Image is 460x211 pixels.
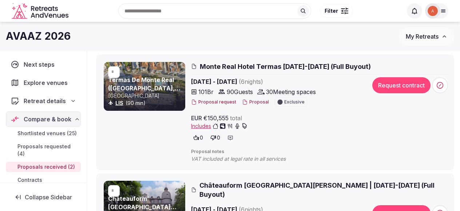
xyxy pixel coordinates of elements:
span: Next steps [24,60,57,69]
button: Proposal request [191,99,236,105]
span: Retreat details [24,97,66,105]
span: 0 [217,134,220,141]
button: Filter [320,4,353,18]
span: €150,555 [203,114,229,122]
button: Collapse Sidebar [6,189,81,205]
span: 30 Meeting spaces [266,87,316,96]
h1: AVAAZ 2026 [6,29,71,43]
a: Contracts [6,175,81,185]
span: Exclusive [284,100,305,104]
span: total [230,114,242,122]
button: 0 [191,133,205,143]
span: 0 [200,134,203,141]
span: Châteauform [GEOGRAPHIC_DATA][PERSON_NAME] | [DATE]-[DATE] (Full Buyout) [199,181,449,199]
span: VAT included at legal rate in all services [191,155,300,163]
a: Termas De Monte Real ([GEOGRAPHIC_DATA], Termas, Spa) [108,76,181,100]
span: Proposals requested (4) [17,143,78,157]
a: Next steps [6,57,81,72]
span: 101 Br [198,87,214,96]
a: Visit the homepage [12,3,70,19]
a: Shortlisted venues (25) [6,128,81,138]
span: Proposal notes [191,149,449,155]
span: [DATE] - [DATE] [191,77,362,86]
button: My Retreats [399,27,454,46]
span: 90 Guests [227,87,253,96]
span: Collapse Sidebar [25,194,72,201]
a: LIS [115,100,123,106]
a: Explore venues [6,75,81,90]
span: EUR [191,114,202,122]
span: My Retreats [406,33,439,40]
button: 0 [208,133,222,143]
button: Request contract [372,77,431,93]
span: Monte Real Hotel Termas [DATE]-[DATE] (Full Buyout) [200,62,371,71]
span: Contracts [17,176,42,184]
p: [GEOGRAPHIC_DATA] [108,92,184,99]
a: Proposals received (2) [6,162,81,172]
span: Shortlisted venues (25) [17,130,77,137]
span: Filter [325,7,338,15]
img: alis [428,6,438,16]
span: Compare & book [24,115,71,124]
button: Proposal [242,99,269,105]
span: Proposals received (2) [17,163,75,171]
button: Includes [191,122,247,130]
div: (90 min) [108,99,184,107]
span: ( 6 night s ) [239,78,263,85]
span: Explore venues [24,78,71,87]
svg: Retreats and Venues company logo [12,3,70,19]
a: Proposals requested (4) [6,141,81,159]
